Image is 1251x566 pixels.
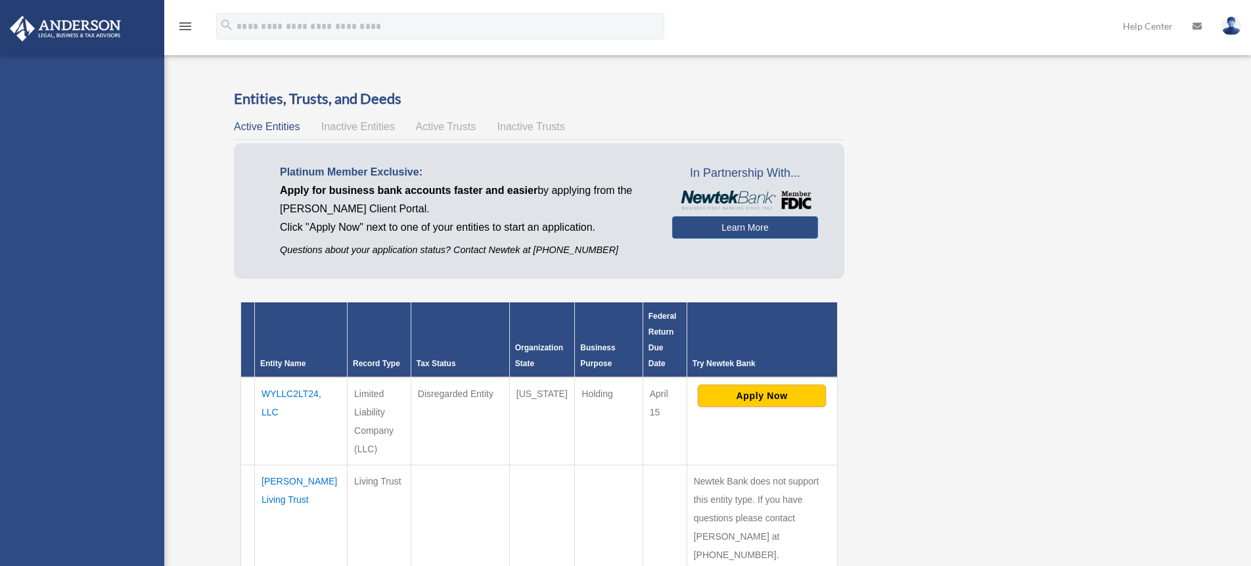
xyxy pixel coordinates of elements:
[679,191,811,210] img: NewtekBankLogoSM.png
[321,121,395,132] span: Inactive Entities
[280,185,537,196] span: Apply for business bank accounts faster and easier
[280,163,652,181] p: Platinum Member Exclusive:
[177,18,193,34] i: menu
[575,302,643,377] th: Business Purpose
[280,218,652,237] p: Click "Apply Now" next to one of your entities to start an application.
[280,181,652,218] p: by applying from the [PERSON_NAME] Client Portal.
[411,302,509,377] th: Tax Status
[416,121,476,132] span: Active Trusts
[411,377,509,465] td: Disregarded Entity
[643,302,687,377] th: Federal Return Due Date
[672,163,817,184] span: In Partnership With...
[509,377,575,465] td: [US_STATE]
[348,377,411,465] td: Limited Liability Company (LLC)
[255,302,348,377] th: Entity Name
[698,385,826,407] button: Apply Now
[693,356,832,371] div: Try Newtek Bank
[497,121,565,132] span: Inactive Trusts
[509,302,575,377] th: Organization State
[177,23,193,34] a: menu
[280,242,652,258] p: Questions about your application status? Contact Newtek at [PHONE_NUMBER]
[234,121,300,132] span: Active Entities
[234,89,844,109] h3: Entities, Trusts, and Deeds
[255,377,348,465] td: WYLLC2LT24, LLC
[643,377,687,465] td: April 15
[6,16,125,41] img: Anderson Advisors Platinum Portal
[348,302,411,377] th: Record Type
[575,377,643,465] td: Holding
[219,18,234,32] i: search
[1221,16,1241,35] img: User Pic
[672,216,817,239] a: Learn More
